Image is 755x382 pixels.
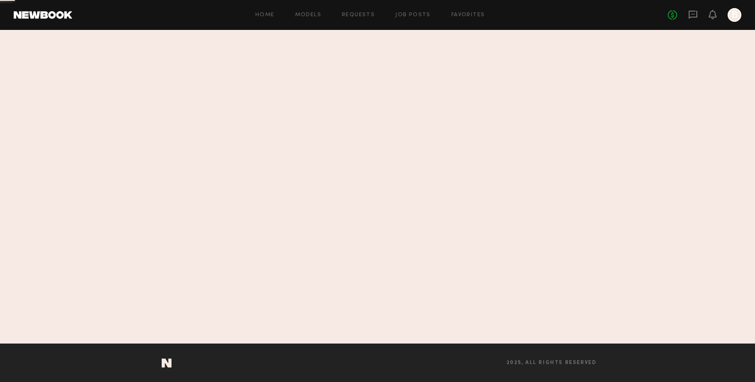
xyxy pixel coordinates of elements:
[728,8,741,22] a: B
[395,12,431,18] a: Job Posts
[295,12,321,18] a: Models
[342,12,375,18] a: Requests
[255,12,275,18] a: Home
[451,12,485,18] a: Favorites
[506,360,597,366] span: 2025, all rights reserved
